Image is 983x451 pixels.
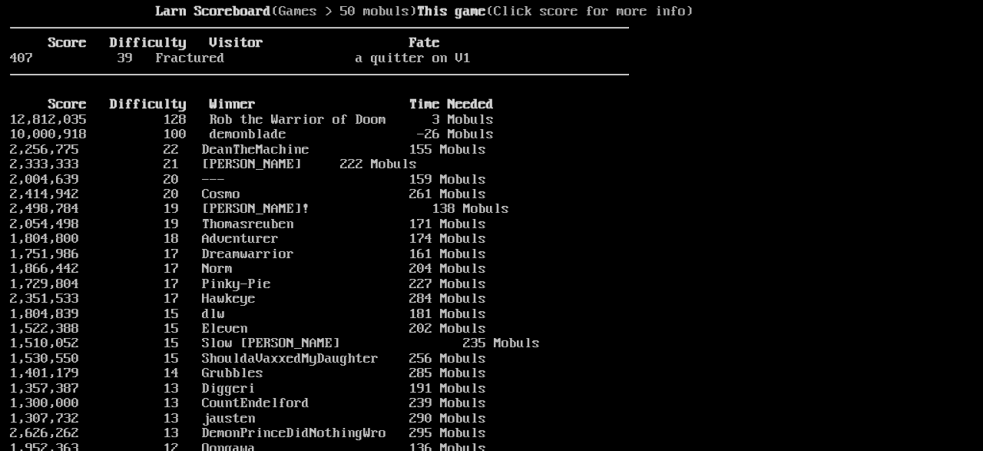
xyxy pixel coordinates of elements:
[10,217,486,232] a: 2,054,498 19 Thomasreuben 171 Mobuls
[10,51,471,66] a: 407 39 Fractured a quitter on V1
[10,5,629,429] larn: (Games > 50 mobuls) (Click score for more info) Click on a score for more information ---- Reload...
[10,127,494,142] a: 10,000,918 100 demonblade -26 Mobuls
[10,231,486,247] a: 1,804,800 18 Adventurer 174 Mobuls
[10,277,486,292] a: 1,729,804 17 Pinky-Pie 227 Mobuls
[10,142,486,158] a: 2,256,775 22 DeanTheMachine 155 Mobuls
[10,247,486,262] a: 1,751,986 17 Dreamwarrior 161 Mobuls
[10,157,417,172] a: 2,333,333 21 [PERSON_NAME] 222 Mobuls
[10,201,509,217] a: 2,498,784 19 [PERSON_NAME]! 138 Mobuls
[10,426,486,441] a: 2,626,262 13 DemonPrinceDidNothingWro 295 Mobuls
[10,172,486,187] a: 2,004,639 20 --- 159 Mobuls
[10,261,486,277] a: 1,866,442 17 Norm 204 Mobuls
[48,35,440,51] b: Score Difficulty Visitor Fate
[10,321,486,337] a: 1,522,388 15 Eleven 202 Mobuls
[10,381,486,396] a: 1,357,387 13 Diggeri 191 Mobuls
[10,336,540,351] a: 1,510,052 15 Slow [PERSON_NAME] 235 Mobuls
[156,4,271,19] b: Larn Scoreboard
[10,396,486,411] a: 1,300,000 13 CountEndelford 239 Mobuls
[10,291,486,307] a: 2,351,533 17 Hawkeye 284 Mobuls
[48,97,494,112] b: Score Difficulty Winner Time Needed
[10,112,494,128] a: 12,812,035 128 Rob the Warrior of Doom 3 Mobuls
[10,411,486,426] a: 1,307,732 13 jausten 290 Mobuls
[10,307,486,322] a: 1,804,839 15 dlw 181 Mobuls
[10,187,486,202] a: 2,414,942 20 Cosmo 261 Mobuls
[10,366,486,381] a: 1,401,179 14 Grubbles 285 Mobuls
[10,351,486,366] a: 1,530,550 15 ShouldaVaxxedMyDaughter 256 Mobuls
[417,4,486,19] b: This game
